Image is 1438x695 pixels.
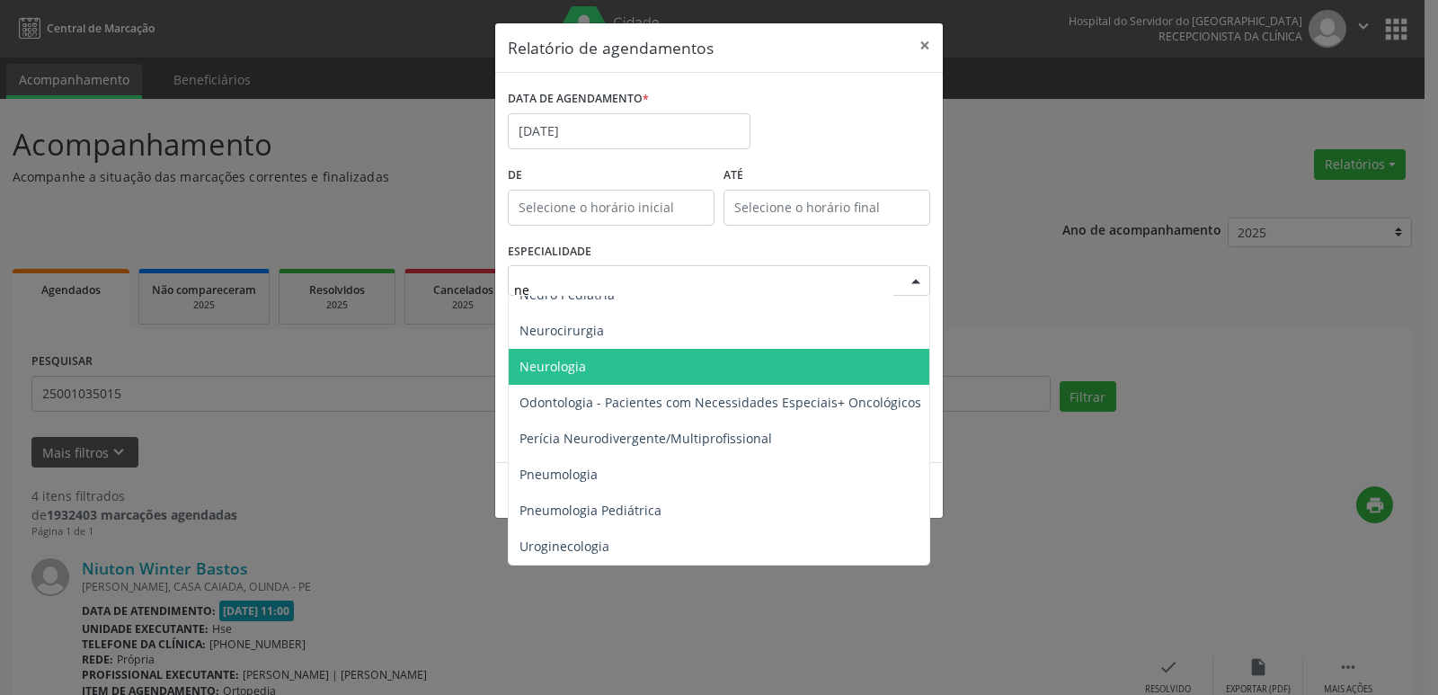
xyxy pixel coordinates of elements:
button: Close [907,23,943,67]
input: Selecione o horário final [723,190,930,226]
span: Pneumologia [519,466,598,483]
label: De [508,162,715,190]
input: Seleciona uma especialidade [514,272,893,307]
label: ESPECIALIDADE [508,238,591,266]
span: Neurocirurgia [519,322,604,339]
span: Perícia Neurodivergente/Multiprofissional [519,430,772,447]
span: Odontologia - Pacientes com Necessidades Especiais+ Oncológicos [519,394,921,411]
input: Selecione uma data ou intervalo [508,113,750,149]
span: Pneumologia Pediátrica [519,502,661,519]
span: Uroginecologia [519,538,609,555]
span: Neurologia [519,358,586,375]
label: ATÉ [723,162,930,190]
h5: Relatório de agendamentos [508,36,714,59]
input: Selecione o horário inicial [508,190,715,226]
label: DATA DE AGENDAMENTO [508,85,649,113]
